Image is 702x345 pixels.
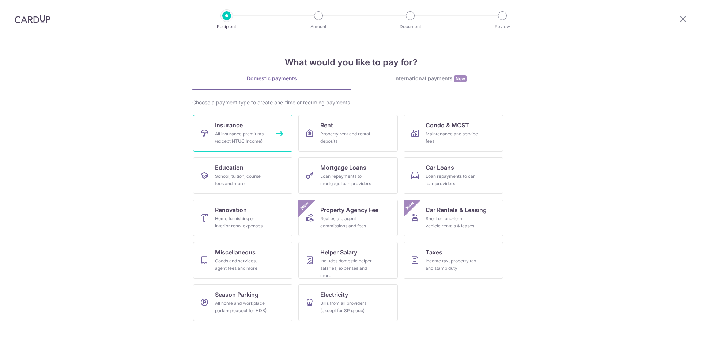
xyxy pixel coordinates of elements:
[320,300,373,314] div: Bills from all providers (except for SP group)
[215,300,268,314] div: All home and workplace parking (except for HDB)
[426,130,478,145] div: Maintenance and service fees
[291,23,346,30] p: Amount
[351,75,510,83] div: International payments
[475,23,529,30] p: Review
[192,99,510,106] div: Choose a payment type to create one-time or recurring payments.
[426,121,469,130] span: Condo & MCST
[215,173,268,187] div: School, tuition, course fees and more
[298,284,398,321] a: ElectricityBills from all providers (except for SP group)
[404,242,503,279] a: TaxesIncome tax, property tax and stamp duty
[298,200,398,236] a: Property Agency FeeReal estate agent commissions and feesNew
[404,157,503,194] a: Car LoansLoan repayments to car loan providers
[298,157,398,194] a: Mortgage LoansLoan repayments to mortgage loan providers
[215,206,247,214] span: Renovation
[193,157,292,194] a: EducationSchool, tuition, course fees and more
[320,121,333,130] span: Rent
[215,163,244,172] span: Education
[454,75,467,82] span: New
[320,130,373,145] div: Property rent and rental deposits
[383,23,437,30] p: Document
[215,215,268,230] div: Home furnishing or interior reno-expenses
[299,200,311,212] span: New
[320,257,373,279] div: Includes domestic helper salaries, expenses and more
[215,130,268,145] div: All insurance premiums (except NTUC Income)
[192,75,351,82] div: Domestic payments
[193,200,292,236] a: RenovationHome furnishing or interior reno-expenses
[215,290,258,299] span: Season Parking
[404,115,503,152] a: Condo & MCSTMaintenance and service fees
[426,248,442,257] span: Taxes
[426,215,478,230] div: Short or long‑term vehicle rentals & leases
[320,248,357,257] span: Helper Salary
[404,200,416,212] span: New
[320,173,373,187] div: Loan repayments to mortgage loan providers
[15,15,50,23] img: CardUp
[320,290,348,299] span: Electricity
[215,248,256,257] span: Miscellaneous
[193,284,292,321] a: Season ParkingAll home and workplace parking (except for HDB)
[200,23,254,30] p: Recipient
[298,115,398,152] a: RentProperty rent and rental deposits
[215,121,243,130] span: Insurance
[426,257,478,272] div: Income tax, property tax and stamp duty
[404,200,503,236] a: Car Rentals & LeasingShort or long‑term vehicle rentals & leasesNew
[426,163,454,172] span: Car Loans
[320,163,366,172] span: Mortgage Loans
[193,242,292,279] a: MiscellaneousGoods and services, agent fees and more
[298,242,398,279] a: Helper SalaryIncludes domestic helper salaries, expenses and more
[193,115,292,152] a: InsuranceAll insurance premiums (except NTUC Income)
[192,56,510,69] h4: What would you like to pay for?
[320,206,378,214] span: Property Agency Fee
[426,173,478,187] div: Loan repayments to car loan providers
[215,257,268,272] div: Goods and services, agent fees and more
[320,215,373,230] div: Real estate agent commissions and fees
[426,206,487,214] span: Car Rentals & Leasing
